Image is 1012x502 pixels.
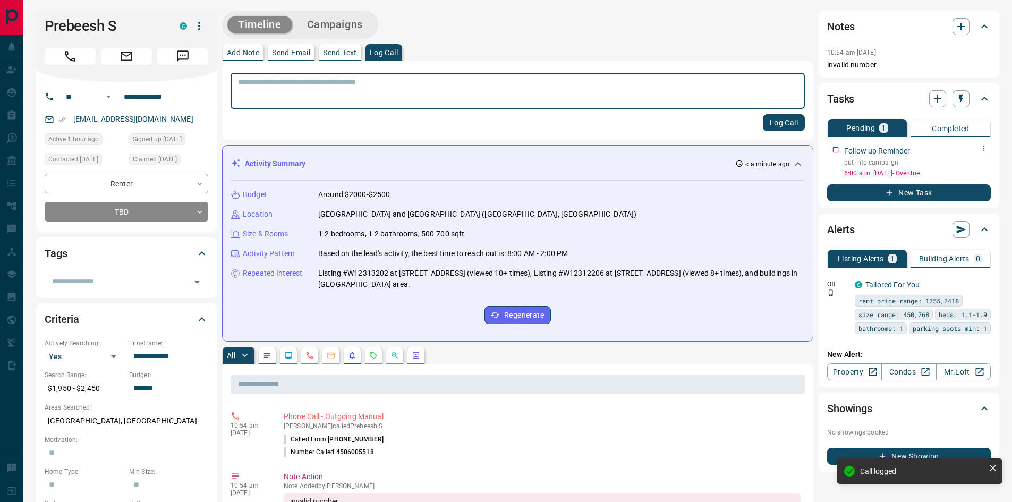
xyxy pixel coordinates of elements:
[318,268,804,290] p: Listing #W12313202 at [STREET_ADDRESS] (viewed 10+ times), Listing #W12312206 at [STREET_ADDRESS]...
[284,482,801,490] p: Note Added by [PERSON_NAME]
[231,422,268,429] p: 10:54 am
[48,154,98,165] span: Contacted [DATE]
[45,245,67,262] h2: Tags
[305,351,314,360] svg: Calls
[243,189,267,200] p: Budget
[936,363,991,380] a: Mr.Loft
[844,146,910,157] p: Follow up Reminder
[858,295,959,306] span: rent price range: 1755,2418
[231,489,268,497] p: [DATE]
[855,281,862,288] div: condos.ca
[284,411,801,422] p: Phone Call - Outgoing Manual
[243,268,302,279] p: Repeated Interest
[827,217,991,242] div: Alerts
[327,351,335,360] svg: Emails
[827,349,991,360] p: New Alert:
[976,255,980,262] p: 0
[318,248,568,259] p: Based on the lead's activity, the best time to reach out is: 8:00 AM - 2:00 PM
[881,363,936,380] a: Condos
[370,49,398,56] p: Log Call
[58,116,66,123] svg: Email Verified
[838,255,884,262] p: Listing Alerts
[881,124,886,132] p: 1
[263,351,271,360] svg: Notes
[846,124,875,132] p: Pending
[45,348,124,365] div: Yes
[243,248,295,259] p: Activity Pattern
[827,86,991,112] div: Tasks
[45,48,96,65] span: Call
[180,22,187,30] div: condos.ca
[484,306,551,324] button: Regenerate
[48,134,99,144] span: Active 1 hour ago
[73,115,193,123] a: [EMAIL_ADDRESS][DOMAIN_NAME]
[844,158,991,167] p: put into campaign
[227,16,292,33] button: Timeline
[827,14,991,39] div: Notes
[227,352,235,359] p: All
[284,447,374,457] p: Number Called:
[390,351,399,360] svg: Opportunities
[827,90,854,107] h2: Tasks
[827,279,848,289] p: Off
[45,311,79,328] h2: Criteria
[412,351,420,360] svg: Agent Actions
[919,255,970,262] p: Building Alerts
[827,400,872,417] h2: Showings
[243,209,273,220] p: Location
[827,59,991,71] p: invalid number
[45,435,208,445] p: Motivation:
[328,436,384,443] span: [PHONE_NUMBER]
[45,380,124,397] p: $1,950 - $2,450
[369,351,378,360] svg: Requests
[827,221,855,238] h2: Alerts
[865,280,920,289] a: Tailored For You
[284,422,801,430] p: [PERSON_NAME] called Prebeesh S
[318,209,636,220] p: [GEOGRAPHIC_DATA] and [GEOGRAPHIC_DATA] ([GEOGRAPHIC_DATA], [GEOGRAPHIC_DATA])
[284,435,384,444] p: Called From:
[932,125,970,132] p: Completed
[45,412,208,430] p: [GEOGRAPHIC_DATA], [GEOGRAPHIC_DATA]
[45,18,164,35] h1: Prebeesh S
[844,168,991,178] p: 6:00 a.m. [DATE] - Overdue
[129,338,208,348] p: Timeframe:
[284,351,293,360] svg: Lead Browsing Activity
[913,323,987,334] span: parking spots min: 1
[45,370,124,380] p: Search Range:
[858,323,903,334] span: bathrooms: 1
[45,174,208,193] div: Renter
[939,309,987,320] span: beds: 1.1-1.9
[763,114,805,131] button: Log Call
[227,49,259,56] p: Add Note
[133,154,177,165] span: Claimed [DATE]
[45,154,124,168] div: Thu Sep 11 2025
[827,49,876,56] p: 10:54 am [DATE]
[272,49,310,56] p: Send Email
[745,159,789,169] p: < a minute ago
[890,255,895,262] p: 1
[45,241,208,266] div: Tags
[827,363,882,380] a: Property
[45,133,124,148] div: Mon Sep 15 2025
[296,16,373,33] button: Campaigns
[231,429,268,437] p: [DATE]
[231,482,268,489] p: 10:54 am
[827,184,991,201] button: New Task
[45,338,124,348] p: Actively Searching:
[101,48,152,65] span: Email
[190,275,205,290] button: Open
[336,448,374,456] span: 4506005518
[348,351,356,360] svg: Listing Alerts
[45,307,208,332] div: Criteria
[284,471,801,482] p: Note Action
[133,134,182,144] span: Signed up [DATE]
[318,189,390,200] p: Around $2000-$2500
[858,309,929,320] span: size range: 450,768
[827,448,991,465] button: New Showing
[157,48,208,65] span: Message
[129,370,208,380] p: Budget:
[827,428,991,437] p: No showings booked
[129,467,208,477] p: Min Size:
[827,396,991,421] div: Showings
[318,228,464,240] p: 1-2 bedrooms, 1-2 bathrooms, 500-700 sqft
